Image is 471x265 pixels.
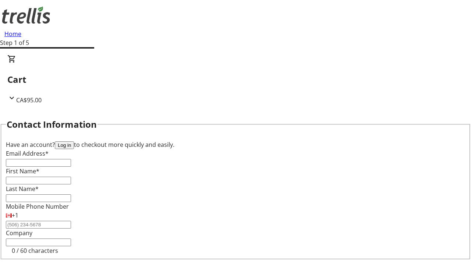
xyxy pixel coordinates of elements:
label: Mobile Phone Number [6,202,69,211]
label: Email Address* [6,149,49,158]
input: (506) 234-5678 [6,221,71,229]
h2: Cart [7,73,464,86]
div: Have an account? to checkout more quickly and easily. [6,140,465,149]
div: CartCA$95.00 [7,54,464,105]
label: First Name* [6,167,39,175]
label: Last Name* [6,185,39,193]
h2: Contact Information [7,118,97,131]
label: Company [6,229,32,237]
button: Log in [55,141,74,149]
span: CA$95.00 [16,96,42,104]
tr-character-limit: 0 / 60 characters [12,247,58,255]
